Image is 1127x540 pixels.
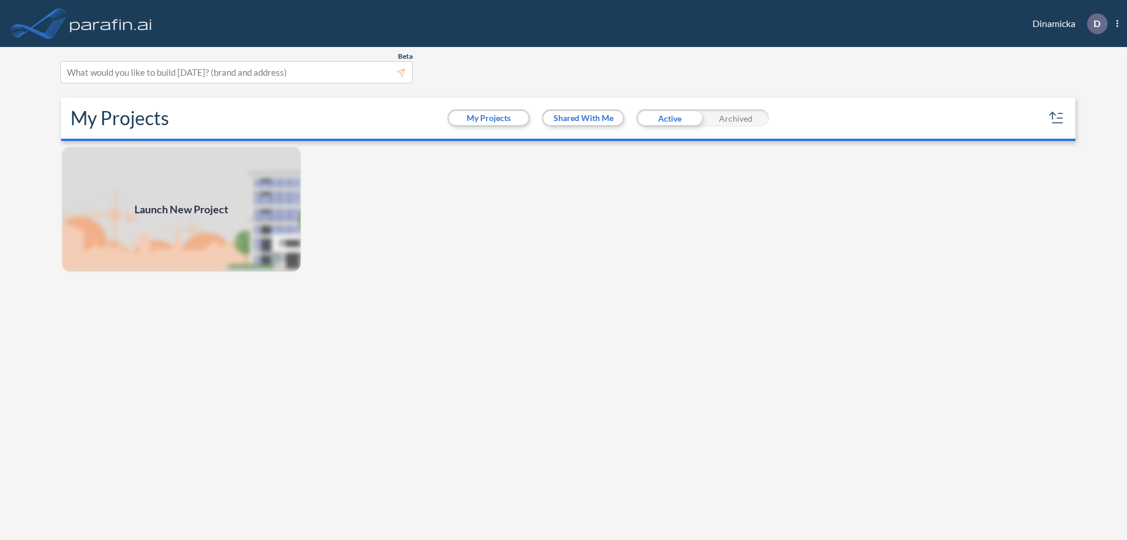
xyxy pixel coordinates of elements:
[61,146,302,273] a: Launch New Project
[70,107,169,129] h2: My Projects
[398,52,413,61] span: Beta
[61,146,302,273] img: add
[636,109,703,127] div: Active
[68,12,154,35] img: logo
[449,111,528,125] button: My Projects
[1047,109,1066,128] button: sort
[1094,18,1101,29] p: D
[134,202,228,217] span: Launch New Project
[1015,14,1118,34] div: Dinamicka
[544,111,623,125] button: Shared With Me
[703,109,769,127] div: Archived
